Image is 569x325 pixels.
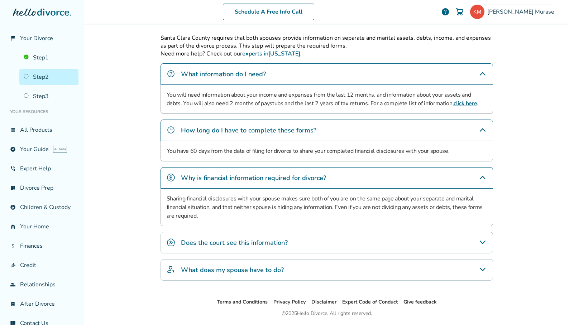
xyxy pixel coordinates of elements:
span: garage_home [10,224,16,229]
h4: How long do I have to complete these forms? [181,126,316,135]
a: Expert Code of Conduct [342,299,398,305]
a: Schedule A Free Info Call [223,4,314,20]
h4: Does the court see this information? [181,238,288,247]
a: attach_moneyFinances [6,238,78,254]
a: experts in[US_STATE] [242,50,300,58]
a: list_alt_checkDivorce Prep [6,180,78,196]
div: Does the court see this information? [161,232,493,253]
a: bookmark_checkAfter Divorce [6,296,78,312]
span: bookmark_check [10,301,16,307]
a: finance_modeCredit [6,257,78,273]
img: katsu610@gmail.com [470,5,484,19]
div: Why is financial information required for divorce? [161,167,493,189]
a: flag_2Your Divorce [6,30,78,47]
a: view_listAll Products [6,122,78,138]
a: account_childChildren & Custody [6,199,78,215]
span: flag_2 [10,35,16,41]
a: garage_homeYour Home [6,218,78,235]
span: view_list [10,127,16,133]
span: attach_money [10,243,16,249]
span: Your Divorce [20,34,53,42]
img: What information do I need? [167,69,175,78]
a: groupRelationships [6,276,78,293]
h4: What information do I need? [181,69,266,79]
div: What does my spouse have to do? [161,259,493,281]
span: finance_mode [10,262,16,268]
span: [PERSON_NAME] Murase [487,8,557,16]
a: phone_in_talkExpert Help [6,160,78,177]
span: AI beta [53,146,67,153]
img: What does my spouse have to do? [167,265,175,274]
p: Santa Clara County requires that both spouses provide information on separate and marital assets,... [161,34,493,50]
img: Why is financial information required for divorce? [167,173,175,182]
a: Step3 [19,88,78,105]
span: list_alt_check [10,185,16,191]
a: Privacy Policy [273,299,306,305]
iframe: Chat Widget [533,291,569,325]
h4: What does my spouse have to do? [181,265,284,275]
p: You will need information about your income and expenses from the last 12 months, and information... [167,91,487,108]
p: Sharing financial disclosures with your spouse makes sure both of you are on the same page about ... [167,194,487,220]
li: Disclaimer [311,298,336,306]
p: Need more help? Check out our . [161,50,493,58]
span: phone_in_talk [10,166,16,171]
span: explore [10,146,16,152]
img: Does the court see this information? [167,238,175,247]
li: Your Resources [6,105,78,119]
span: group [10,282,16,287]
img: How long do I have to complete these forms? [167,126,175,134]
div: What information do I need? [161,63,493,85]
p: You have 60 days from the date of filing for divorce to share your completed financial disclosure... [167,147,487,155]
div: How long do I have to complete these forms? [161,120,493,141]
li: Give feedback [403,298,437,306]
a: exploreYour GuideAI beta [6,141,78,157]
a: Step2 [19,69,78,85]
img: Cart [455,8,464,16]
a: Step1 [19,49,78,66]
a: click here [454,100,477,107]
span: account_child [10,204,16,210]
h4: Why is financial information required for divorce? [181,173,326,183]
a: Terms and Conditions [217,299,268,305]
div: © 2025 Hello Divorce. All rights reserved. [282,309,372,318]
a: help [441,8,450,16]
